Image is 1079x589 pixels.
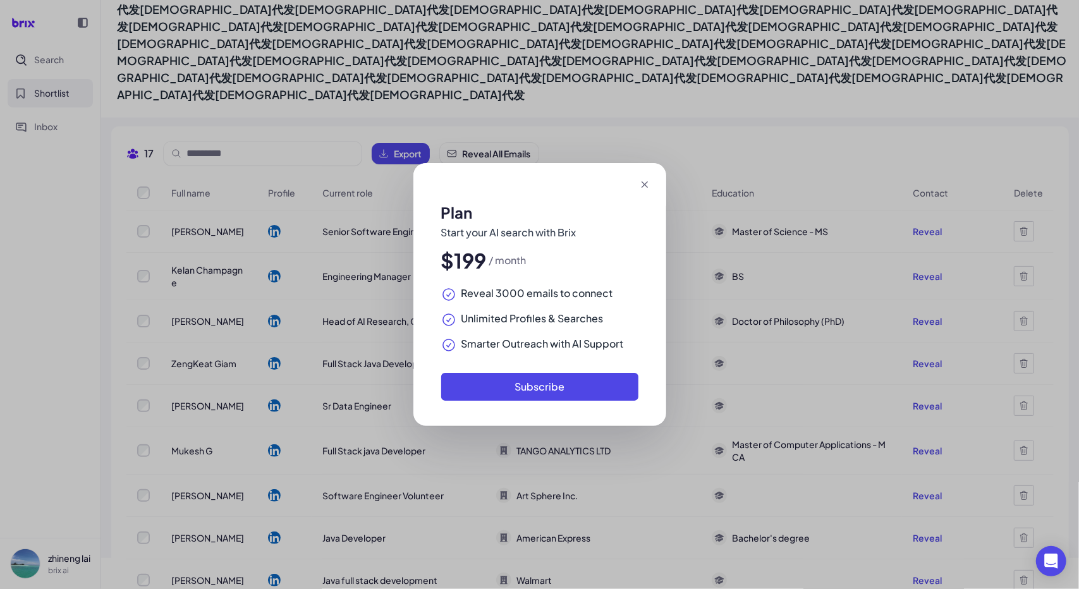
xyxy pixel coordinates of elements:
span: Smarter Outreach with AI Support [461,337,624,350]
span: Unlimited Profiles & Searches [461,312,604,325]
span: $199 [441,254,487,267]
h2: Plan [441,206,638,219]
div: Open Intercom Messenger [1036,546,1066,576]
span: Reveal 3000 emails to connect [461,287,613,300]
span: / month [489,254,527,267]
button: Subscribe [441,373,638,401]
p: Start your AI search with Brix [441,226,638,239]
